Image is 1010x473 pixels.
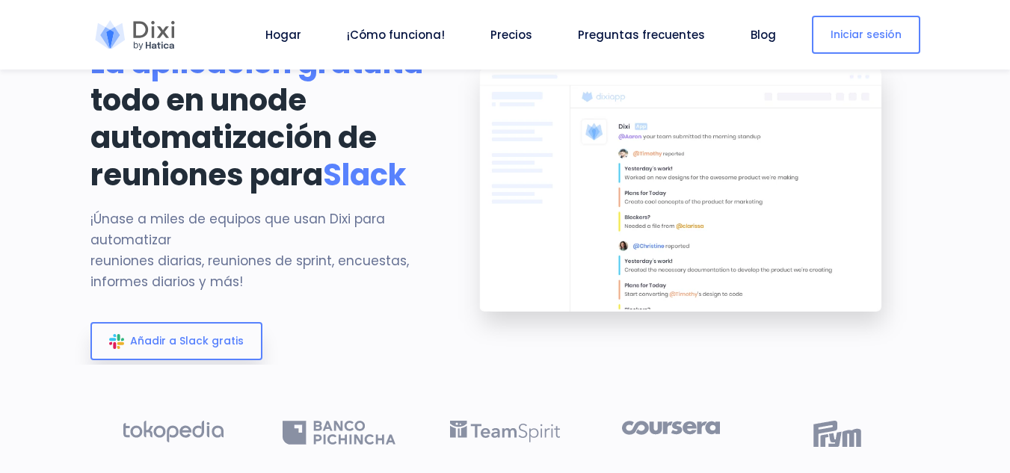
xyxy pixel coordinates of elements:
[259,26,307,43] a: Hogar
[812,16,920,54] a: Iniciar sesión
[831,27,902,42] font: Iniciar sesión
[90,79,377,196] font: de automatización de reuniones para
[109,334,124,349] img: slack_icon_color.svg
[341,26,451,43] a: ¡Cómo funciona!
[572,26,711,43] a: Preguntas frecuentes
[484,26,538,43] a: Precios
[265,27,301,43] font: Hogar
[130,333,244,348] font: Añadir a Slack gratis
[90,252,409,291] font: reuniones diarias, reuniones de sprint, encuestas, informes diarios y más!
[446,44,920,360] img: pancarta de aterrizaje
[347,27,445,43] font: ¡Cómo funciona!
[90,210,385,249] font: ¡Únase a miles de equipos que usan Dixi para automatizar
[751,27,776,43] font: Blog
[90,322,262,360] a: Añadir a Slack gratis
[490,27,532,43] font: Precios
[578,27,705,43] font: Preguntas frecuentes
[323,154,406,196] font: Slack
[745,26,782,43] a: Blog
[90,79,268,121] font: todo en uno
